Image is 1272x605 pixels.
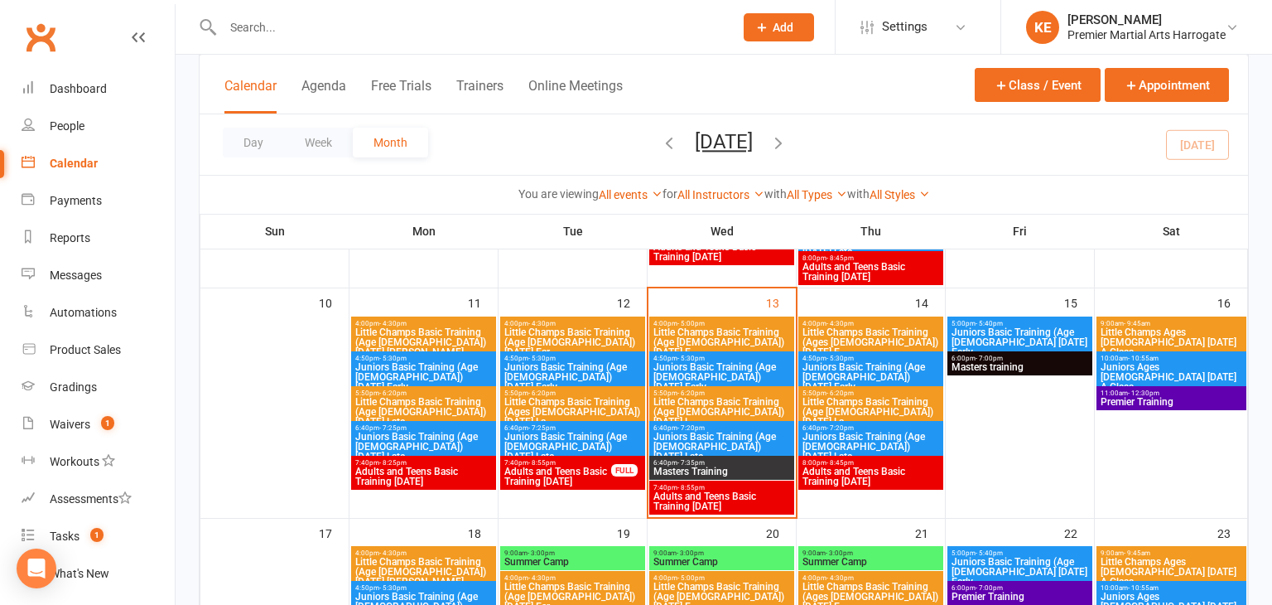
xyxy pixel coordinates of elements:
[503,355,642,362] span: 4:50pm
[354,390,493,397] span: 5:50pm
[379,459,407,467] span: - 8:25pm
[1100,390,1243,397] span: 11:00am
[50,530,79,543] div: Tasks
[677,390,705,397] span: - 6:20pm
[695,130,753,153] button: [DATE]
[1124,320,1150,327] span: - 9:45am
[1067,27,1226,42] div: Premier Martial Arts Harrogate
[50,306,117,319] div: Automations
[200,214,349,249] th: Sun
[528,78,623,114] button: Online Meetings
[915,519,945,546] div: 21
[354,362,493,392] span: Juniors Basic Training (Age [DEMOGRAPHIC_DATA]) [DATE] Early
[354,355,493,362] span: 4:50pm
[301,78,346,114] button: Agenda
[653,549,791,557] span: 9:00am
[22,182,175,220] a: Payments
[611,464,638,477] div: FULL
[1100,362,1243,392] span: Juniors Ages [DEMOGRAPHIC_DATA] [DATE] A Class
[354,557,493,587] span: Little Champs Basic Training (Age [DEMOGRAPHIC_DATA]) [DATE] [PERSON_NAME]...
[50,567,109,580] div: What's New
[379,355,407,362] span: - 5:30pm
[976,320,1003,327] span: - 5:40pm
[1100,584,1243,592] span: 10:00am
[946,214,1095,249] th: Fri
[802,459,940,467] span: 8:00pm
[50,157,98,170] div: Calendar
[1064,519,1094,546] div: 22
[802,390,940,397] span: 5:50pm
[915,288,945,316] div: 14
[802,574,940,582] span: 4:00pm
[22,257,175,294] a: Messages
[503,467,612,486] span: Adults and Teens Basic Training [DATE]
[802,424,940,432] span: 6:40pm
[951,320,1089,327] span: 5:00pm
[677,320,705,327] span: - 5:00pm
[802,467,940,486] span: Adults and Teens Basic Training [DATE]
[379,584,407,592] span: - 5:30pm
[662,187,677,201] strong: for
[1124,549,1150,557] span: - 9:45am
[468,519,498,546] div: 18
[744,13,814,41] button: Add
[528,459,556,467] span: - 8:55pm
[653,397,791,427] span: Little Champs Basic Training (Age [DEMOGRAPHIC_DATA]) [DATE] L...
[802,320,940,327] span: 4:00pm
[802,254,940,262] span: 8:00pm
[22,108,175,145] a: People
[599,188,662,201] a: All events
[22,481,175,518] a: Assessments
[349,214,499,249] th: Mon
[468,288,498,316] div: 11
[1217,288,1247,316] div: 16
[503,574,642,582] span: 4:00pm
[802,397,940,427] span: Little Champs Basic Training (Age [DEMOGRAPHIC_DATA]) [DATE] La...
[826,574,854,582] span: - 4:30pm
[354,549,493,557] span: 4:00pm
[224,78,277,114] button: Calendar
[503,424,642,432] span: 6:40pm
[223,128,284,157] button: Day
[50,119,84,133] div: People
[1128,390,1159,397] span: - 12:30pm
[22,369,175,406] a: Gradings
[653,484,791,491] span: 7:40pm
[1064,288,1094,316] div: 15
[379,390,407,397] span: - 6:20pm
[354,397,493,427] span: Little Champs Basic Training (Age [DEMOGRAPHIC_DATA]) [DATE] Late
[379,424,407,432] span: - 7:25pm
[354,432,493,462] span: Juniors Basic Training (Age [DEMOGRAPHIC_DATA]) [DATE] Late
[677,484,705,491] span: - 8:55pm
[1100,549,1243,557] span: 9:00am
[1217,519,1247,546] div: 23
[951,592,1089,602] span: Premier Training
[653,390,791,397] span: 5:50pm
[617,288,647,316] div: 12
[503,549,642,557] span: 9:00am
[528,424,556,432] span: - 7:25pm
[503,390,642,397] span: 5:50pm
[826,355,854,362] span: - 5:30pm
[882,8,927,46] span: Settings
[766,288,796,316] div: 13
[22,70,175,108] a: Dashboard
[797,214,946,249] th: Thu
[1100,320,1243,327] span: 9:00am
[677,188,764,201] a: All Instructors
[653,557,791,567] span: Summer Camp
[22,294,175,332] a: Automations
[847,187,870,201] strong: with
[1128,355,1159,362] span: - 10:55am
[826,459,854,467] span: - 8:45pm
[22,406,175,443] a: Waivers 1
[319,288,349,316] div: 10
[1128,584,1159,592] span: - 10:55am
[371,78,431,114] button: Free Trials
[951,327,1089,357] span: Juniors Basic Training (Age [DEMOGRAPHIC_DATA] [DATE] Early
[503,557,642,567] span: Summer Camp
[826,390,854,397] span: - 6:20pm
[653,574,791,582] span: 4:00pm
[503,327,642,357] span: Little Champs Basic Training (Age [DEMOGRAPHIC_DATA]) [DATE] Ear...
[456,78,503,114] button: Trainers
